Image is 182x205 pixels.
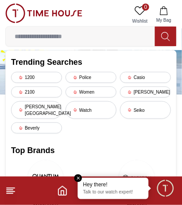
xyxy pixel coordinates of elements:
[129,4,151,26] a: 0Wishlist
[11,56,171,68] h2: Trending Searches
[11,72,62,83] div: 1200
[74,174,82,182] em: Close tooltip
[120,101,171,119] div: Seiko
[5,4,82,23] img: ...
[11,122,62,134] div: Beverly
[11,101,62,119] div: [PERSON_NAME][GEOGRAPHIC_DATA]
[66,72,116,83] div: Police
[151,4,177,26] button: My Bag
[120,72,171,83] div: Casio
[120,87,171,98] div: [PERSON_NAME]
[119,160,155,196] img: Carlton
[153,17,175,24] span: My Bag
[83,181,143,189] div: Hey there!
[66,87,116,98] div: Women
[66,101,116,119] div: Watch
[28,160,63,196] img: Quantum
[142,4,149,11] span: 0
[129,18,151,24] span: Wishlist
[156,179,175,198] div: Chat Widget
[83,189,143,196] p: Talk to our watch expert!
[11,87,62,98] div: 2100
[57,185,68,196] a: Home
[11,144,171,157] h2: Top Brands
